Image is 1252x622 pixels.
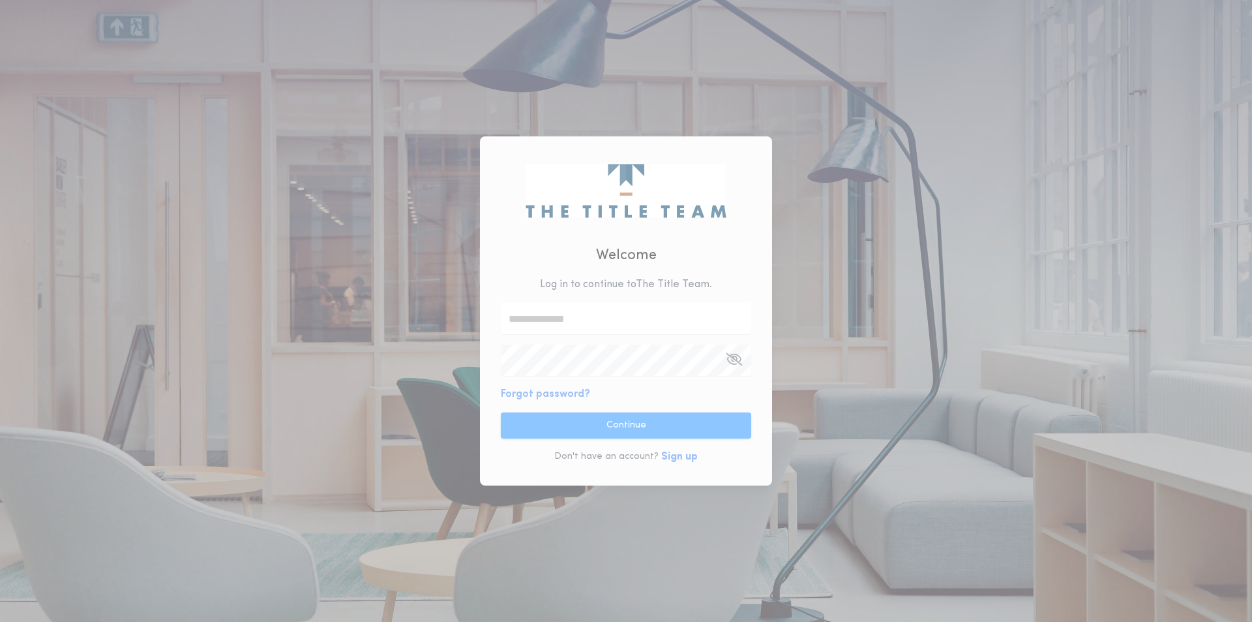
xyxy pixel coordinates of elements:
[540,277,712,292] p: Log in to continue to The Title Team .
[501,386,590,402] button: Forgot password?
[596,245,657,266] h2: Welcome
[526,164,726,217] img: logo
[501,412,751,439] button: Continue
[661,449,698,465] button: Sign up
[554,450,659,463] p: Don't have an account?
